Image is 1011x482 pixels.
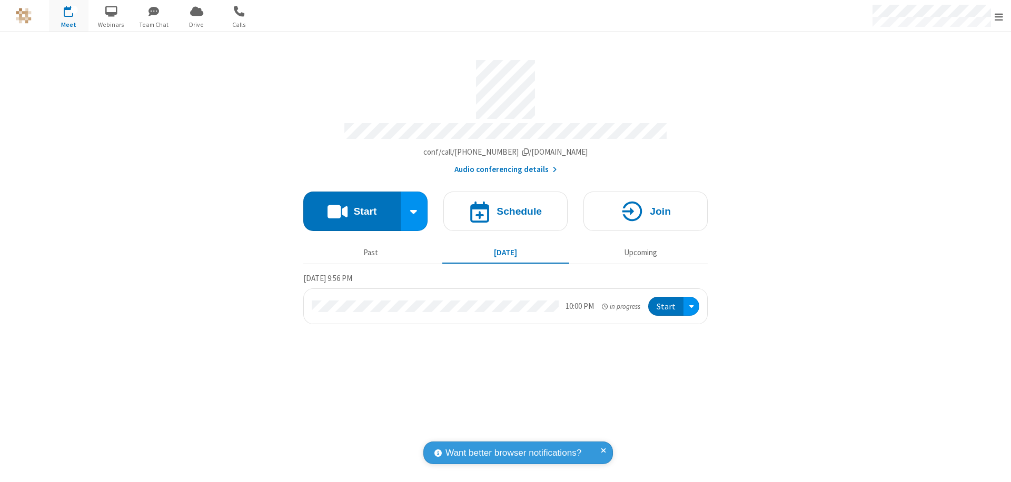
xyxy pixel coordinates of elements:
[602,302,640,312] em: in progress
[92,20,131,29] span: Webinars
[650,206,671,216] h4: Join
[445,446,581,460] span: Want better browser notifications?
[49,20,88,29] span: Meet
[308,243,434,263] button: Past
[16,8,32,24] img: QA Selenium DO NOT DELETE OR CHANGE
[683,297,699,316] div: Open menu
[303,52,708,176] section: Account details
[443,192,568,231] button: Schedule
[497,206,542,216] h4: Schedule
[583,192,708,231] button: Join
[442,243,569,263] button: [DATE]
[401,192,428,231] div: Start conference options
[566,300,594,313] div: 10:00 PM
[303,192,401,231] button: Start
[303,273,352,283] span: [DATE] 9:56 PM
[220,20,259,29] span: Calls
[177,20,216,29] span: Drive
[454,164,557,176] button: Audio conferencing details
[423,147,588,157] span: Copy my meeting room link
[423,146,588,158] button: Copy my meeting room linkCopy my meeting room link
[71,6,78,14] div: 1
[648,297,683,316] button: Start
[353,206,376,216] h4: Start
[134,20,174,29] span: Team Chat
[577,243,704,263] button: Upcoming
[303,272,708,325] section: Today's Meetings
